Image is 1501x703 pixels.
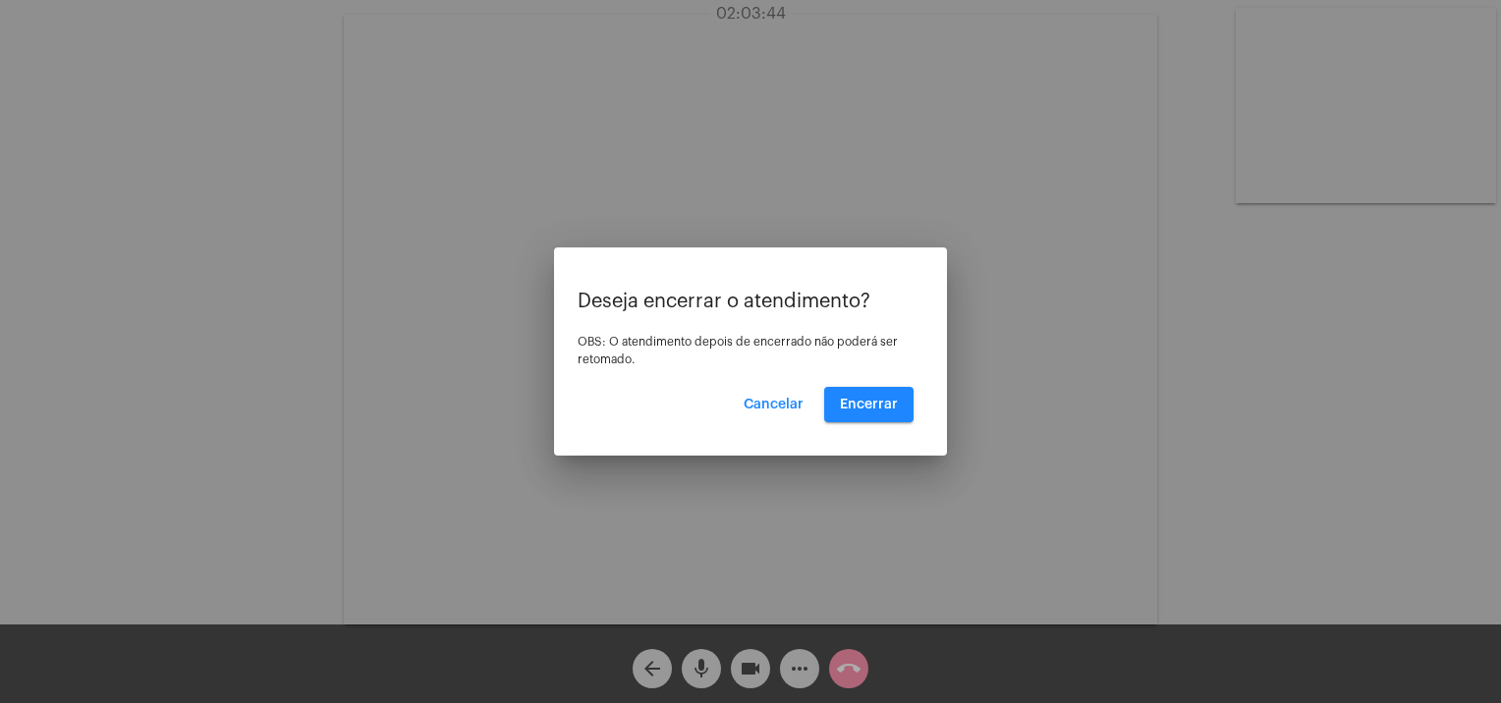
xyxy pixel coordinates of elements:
[728,387,819,422] button: Cancelar
[578,336,898,365] span: OBS: O atendimento depois de encerrado não poderá ser retomado.
[744,398,804,411] span: Cancelar
[824,387,914,422] button: Encerrar
[578,291,923,312] p: Deseja encerrar o atendimento?
[840,398,898,411] span: Encerrar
